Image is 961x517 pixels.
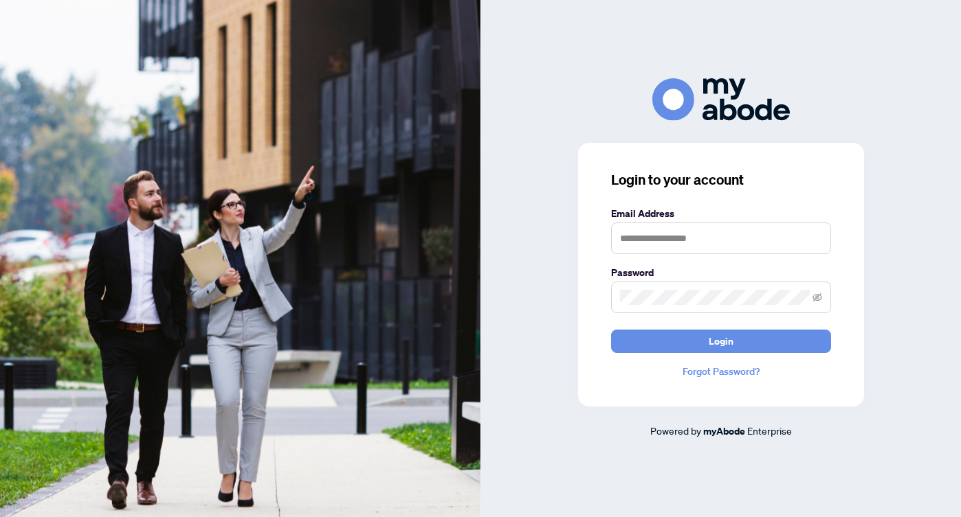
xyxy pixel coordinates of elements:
label: Password [611,265,831,280]
h3: Login to your account [611,170,831,189]
span: eye-invisible [813,292,822,302]
a: Forgot Password? [611,364,831,379]
button: Login [611,330,831,353]
label: Email Address [611,206,831,221]
span: Login [709,330,733,352]
span: Powered by [650,424,701,437]
a: myAbode [703,424,745,439]
img: ma-logo [652,78,790,120]
span: Enterprise [747,424,792,437]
